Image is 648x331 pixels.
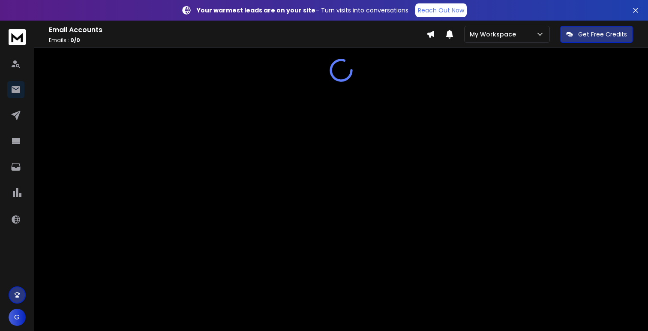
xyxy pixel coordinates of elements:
button: Get Free Credits [560,26,633,43]
p: Emails : [49,37,426,44]
p: – Turn visits into conversations [197,6,408,15]
img: logo [9,29,26,45]
a: Reach Out Now [415,3,467,17]
p: Get Free Credits [578,30,627,39]
strong: Your warmest leads are on your site [197,6,315,15]
span: 0 / 0 [70,36,80,44]
p: Reach Out Now [418,6,464,15]
button: G [9,309,26,326]
h1: Email Accounts [49,25,426,35]
p: My Workspace [470,30,519,39]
